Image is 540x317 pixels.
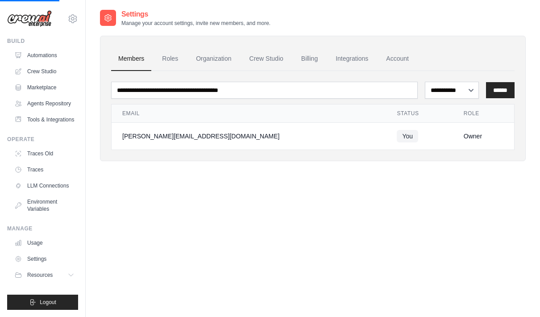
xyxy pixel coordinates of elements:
p: Manage your account settings, invite new members, and more. [121,20,270,27]
a: Settings [11,252,78,266]
button: Resources [11,268,78,282]
h2: Settings [121,9,270,20]
a: Tools & Integrations [11,113,78,127]
a: Billing [294,47,325,71]
a: Environment Variables [11,195,78,216]
a: Organization [189,47,238,71]
div: Operate [7,136,78,143]
span: You [397,130,418,142]
a: Crew Studio [242,47,291,71]
a: Crew Studio [11,64,78,79]
div: Build [7,38,78,45]
a: Automations [11,48,78,63]
a: Marketplace [11,80,78,95]
a: Integrations [328,47,375,71]
a: Members [111,47,151,71]
button: Logout [7,295,78,310]
img: Logo [7,10,52,27]
a: Traces Old [11,146,78,161]
div: Owner [464,132,503,141]
div: Manage [7,225,78,232]
a: Traces [11,163,78,177]
a: Roles [155,47,185,71]
a: Account [379,47,416,71]
a: Usage [11,236,78,250]
div: [PERSON_NAME][EMAIL_ADDRESS][DOMAIN_NAME] [122,132,375,141]
span: Resources [27,271,53,279]
th: Role [453,104,514,123]
span: Logout [40,299,56,306]
th: Status [386,104,453,123]
a: Agents Repository [11,96,78,111]
th: Email [112,104,386,123]
a: LLM Connections [11,179,78,193]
